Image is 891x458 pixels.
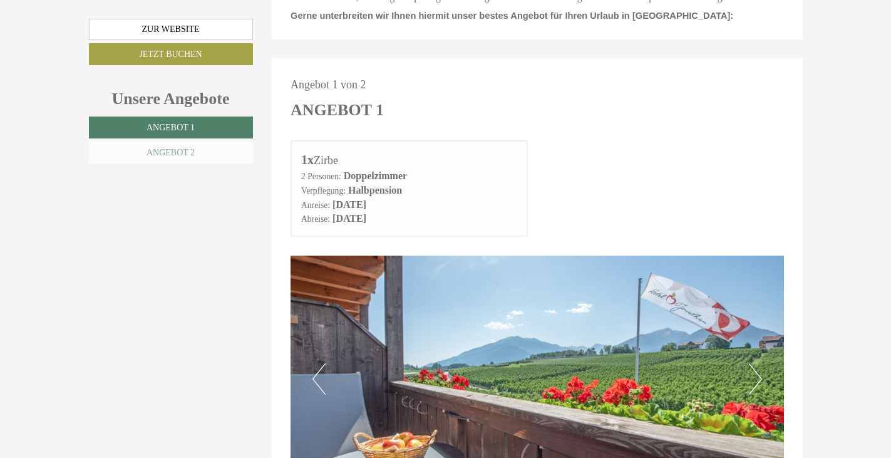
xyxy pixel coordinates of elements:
[147,148,195,157] span: Angebot 2
[291,78,366,91] span: Angebot 1 von 2
[89,19,253,40] a: Zur Website
[147,123,195,132] span: Angebot 1
[301,200,330,210] small: Anreise:
[291,11,733,21] span: Gerne unterbreiten wir Ihnen hiermit unser bestes Angebot für Ihren Urlaub in [GEOGRAPHIC_DATA]:
[312,363,326,395] button: Previous
[301,214,330,224] small: Abreise:
[332,213,366,224] b: [DATE]
[291,98,384,122] div: Angebot 1
[332,199,366,210] b: [DATE]
[89,43,253,65] a: Jetzt buchen
[89,87,253,110] div: Unsere Angebote
[301,172,341,181] small: 2 Personen:
[301,186,346,195] small: Verpflegung:
[301,151,517,169] div: Zirbe
[348,185,402,195] b: Halbpension
[749,363,762,395] button: Next
[344,170,407,181] b: Doppelzimmer
[301,153,314,167] b: 1x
